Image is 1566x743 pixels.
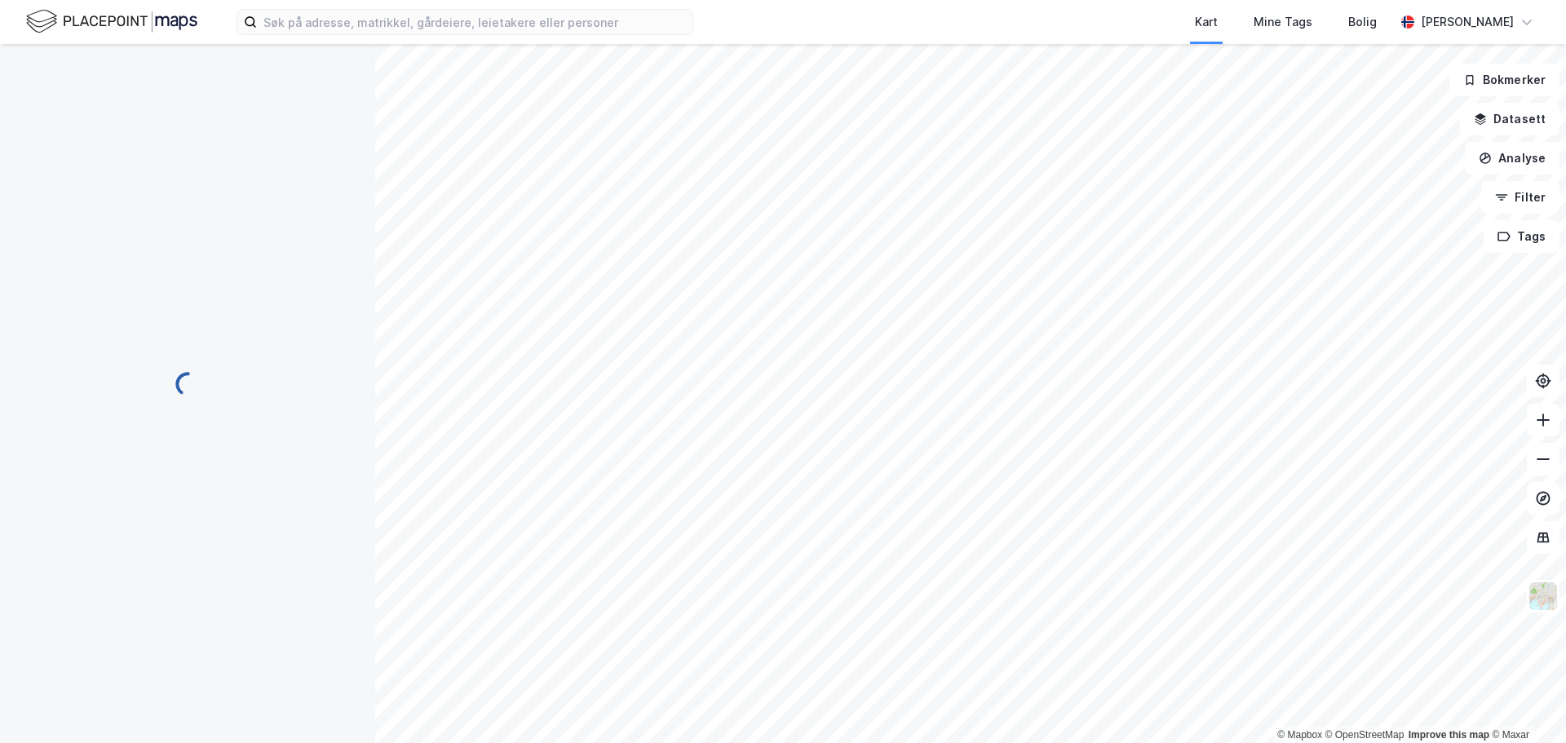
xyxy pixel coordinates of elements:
button: Tags [1484,220,1559,253]
div: Mine Tags [1254,12,1312,32]
a: Improve this map [1409,729,1489,741]
iframe: Chat Widget [1484,665,1566,743]
div: Bolig [1348,12,1377,32]
button: Bokmerker [1449,64,1559,96]
button: Filter [1481,181,1559,214]
img: Z [1528,581,1559,612]
button: Datasett [1460,103,1559,135]
div: Kart [1195,12,1218,32]
img: spinner.a6d8c91a73a9ac5275cf975e30b51cfb.svg [175,371,201,397]
button: Analyse [1465,142,1559,175]
input: Søk på adresse, matrikkel, gårdeiere, leietakere eller personer [257,10,692,34]
a: OpenStreetMap [1325,729,1405,741]
img: logo.f888ab2527a4732fd821a326f86c7f29.svg [26,7,197,36]
div: [PERSON_NAME] [1421,12,1514,32]
a: Mapbox [1277,729,1322,741]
